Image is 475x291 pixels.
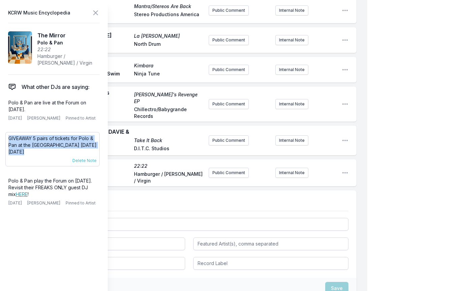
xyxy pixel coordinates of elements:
[342,101,348,107] button: Open playlist item options
[342,66,348,73] button: Open playlist item options
[8,31,32,64] img: 22:22
[27,116,60,121] span: [PERSON_NAME]
[134,62,203,69] span: Kimbara
[134,106,203,120] span: Chillectro/Babygrande Records
[66,200,96,206] span: Pinned to Artist
[275,35,308,45] button: Internal Note
[134,3,203,10] span: Mantra/Stereos Are Back
[66,116,96,121] span: Pinned to Artist
[16,191,28,197] a: HERE
[275,65,308,75] button: Internal Note
[275,99,308,109] button: Internal Note
[134,137,203,144] span: Take It Back
[37,53,100,66] span: Hamburger / [PERSON_NAME] / Virgin
[275,5,308,15] button: Internal Note
[134,11,203,19] span: Stereo Productions America
[22,83,90,91] span: What other DJs are saying:
[342,7,348,14] button: Open playlist item options
[134,171,203,184] span: Hamburger / [PERSON_NAME] / Virgin
[275,135,308,145] button: Internal Note
[275,168,308,178] button: Internal Note
[134,91,203,105] span: [PERSON_NAME]'s Revenge EP
[134,41,203,49] span: North Drum
[342,37,348,43] button: Open playlist item options
[209,99,249,109] button: Public Comment
[8,200,22,206] span: [DATE]
[342,137,348,144] button: Open playlist item options
[72,158,97,163] span: Delete Note
[193,257,349,270] input: Record Label
[209,5,249,15] button: Public Comment
[30,218,348,231] input: Track Title
[209,65,249,75] button: Public Comment
[134,70,203,78] span: Ninja Tune
[37,39,100,46] span: Polo & Pan
[8,8,70,18] span: KCRW Music Encyclopedia
[8,99,97,113] p: Polo & Pan are live at the Forum on [DATE].
[134,145,203,153] span: D.I.T.C. Studios
[193,237,349,250] input: Featured Artist(s), comma separated
[209,168,249,178] button: Public Comment
[37,46,100,53] span: 22:22
[8,116,22,121] span: [DATE]
[342,169,348,176] button: Open playlist item options
[37,31,100,39] span: The Mirror
[209,135,249,145] button: Public Comment
[8,177,97,198] p: Polo & Pan play the Forum on [DATE]. Revisit their FREAKS ONLY guest DJ mix !
[27,200,60,206] span: [PERSON_NAME]
[134,163,203,169] span: 22:22
[134,33,203,39] span: La [PERSON_NAME]
[8,135,97,155] p: GIVEAWAY 5 pairs of tickets for Polo & Pan at the [GEOGRAPHIC_DATA] [DATE][DATE]
[209,35,249,45] button: Public Comment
